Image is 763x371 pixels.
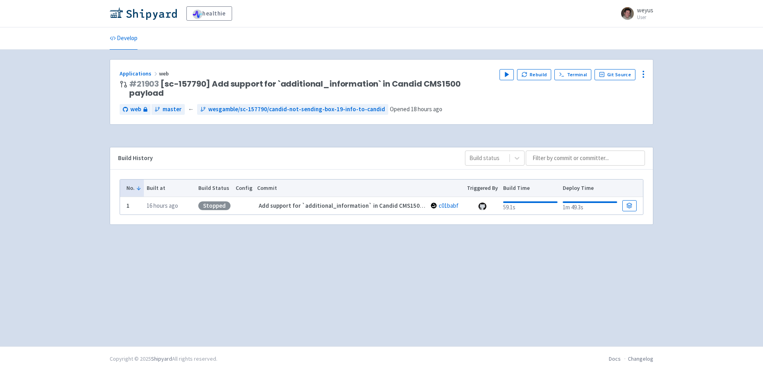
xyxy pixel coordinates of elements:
[500,69,514,80] button: Play
[465,180,501,197] th: Triggered By
[120,70,159,77] a: Applications
[390,105,442,113] span: Opened
[259,202,445,209] strong: Add support for `additional_information` in Candid CMS1500 payload
[503,200,558,212] div: 59.1s
[196,180,233,197] th: Build Status
[110,7,177,20] img: Shipyard logo
[110,27,137,50] a: Develop
[255,180,465,197] th: Commit
[616,7,653,20] a: weyus User
[151,355,172,362] a: Shipyard
[637,15,653,20] small: User
[637,6,653,14] span: weyus
[126,184,141,192] button: No.
[186,6,232,21] a: healthie
[500,180,560,197] th: Build Time
[197,104,388,115] a: wesgamble/sc-157790/candid-not-sending-box-19-info-to-candid
[560,180,620,197] th: Deploy Time
[130,105,141,114] span: web
[439,202,459,209] a: c01babf
[118,154,452,163] div: Build History
[563,200,617,212] div: 1m 49.3s
[188,105,194,114] span: ←
[120,104,151,115] a: web
[609,355,621,362] a: Docs
[126,202,130,209] b: 1
[622,200,637,211] a: Build Details
[517,69,551,80] button: Rebuild
[208,105,385,114] span: wesgamble/sc-157790/candid-not-sending-box-19-info-to-candid
[233,180,255,197] th: Config
[151,104,185,115] a: master
[554,69,591,80] a: Terminal
[144,180,196,197] th: Built at
[526,151,645,166] input: Filter by commit or committer...
[411,105,442,113] time: 18 hours ago
[163,105,182,114] span: master
[595,69,635,80] a: Git Source
[129,79,493,98] span: [sc-157790] Add support for `additional_information` in Candid CMS1500 payload
[129,78,159,89] a: #21903
[198,201,230,210] div: Stopped
[628,355,653,362] a: Changelog
[147,202,178,209] time: 16 hours ago
[159,70,170,77] span: web
[110,355,217,363] div: Copyright © 2025 All rights reserved.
